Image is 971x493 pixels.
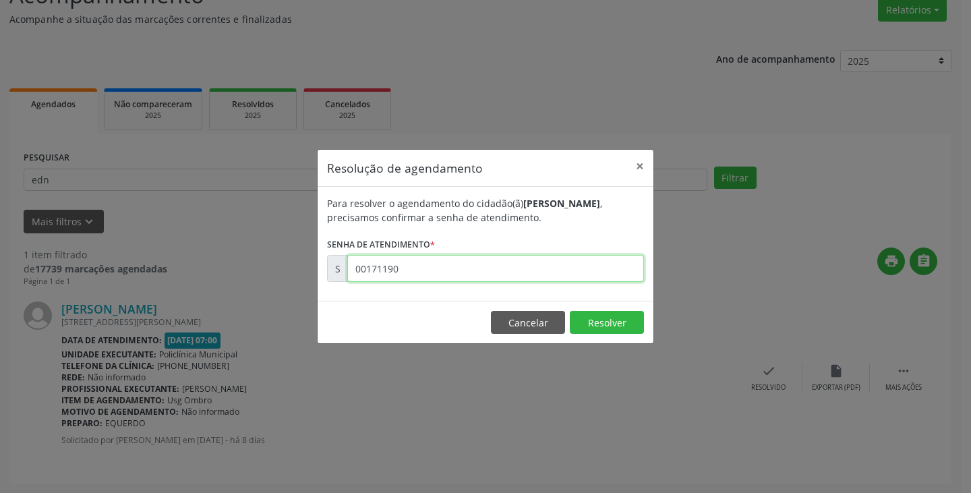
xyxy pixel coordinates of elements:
[491,311,565,334] button: Cancelar
[327,159,483,177] h5: Resolução de agendamento
[570,311,644,334] button: Resolver
[523,197,600,210] b: [PERSON_NAME]
[626,150,653,183] button: Close
[327,255,348,282] div: S
[327,196,644,225] div: Para resolver o agendamento do cidadão(ã) , precisamos confirmar a senha de atendimento.
[327,234,435,255] label: Senha de atendimento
